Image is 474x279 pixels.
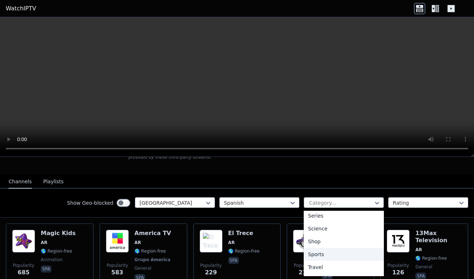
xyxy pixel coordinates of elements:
[111,268,123,277] span: 583
[6,4,36,13] a: WatchIPTV
[41,265,52,273] p: spa
[299,268,311,277] span: 213
[200,230,223,253] img: El Trece
[387,230,410,253] img: 13Max Television
[304,222,384,235] div: Science
[205,268,217,277] span: 229
[228,230,260,237] h6: El Trece
[415,264,432,270] span: general
[304,248,384,261] div: Sports
[41,230,76,237] h6: Magic Kids
[415,247,422,253] span: AR
[304,261,384,274] div: Travel
[67,199,113,206] label: Show Geo-blocked
[135,230,172,237] h6: America TV
[228,257,239,264] p: spa
[415,255,447,261] span: 🌎 Region-free
[12,230,35,253] img: Magic Kids
[41,240,48,245] span: AR
[294,263,315,268] span: Popularity
[200,263,222,268] span: Popularity
[415,230,462,244] h6: 13Max Television
[228,248,260,254] span: 🌎 Region-free
[228,240,235,245] span: AR
[304,235,384,248] div: Shop
[107,263,128,268] span: Popularity
[135,240,141,245] span: AR
[304,209,384,222] div: Series
[41,248,72,254] span: 🌎 Region-free
[41,257,63,263] span: animation
[135,257,171,263] span: Grupo America
[18,268,29,277] span: 685
[293,230,316,253] img: Garage TV Latin America
[43,175,64,189] button: Playlists
[13,263,34,268] span: Popularity
[9,175,32,189] button: Channels
[106,230,129,253] img: America TV
[392,268,404,277] span: 126
[135,265,151,271] span: general
[135,248,166,254] span: 🌎 Region-free
[387,263,409,268] span: Popularity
